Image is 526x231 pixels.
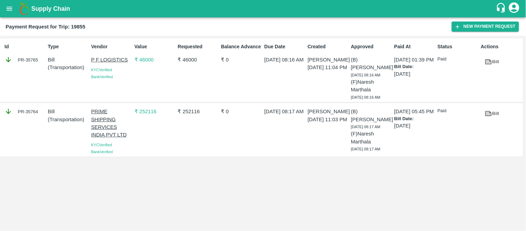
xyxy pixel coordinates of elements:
[91,56,132,64] p: P F LOGISTICS
[91,68,112,72] span: KYC Verified
[264,56,305,64] p: [DATE] 08:16 AM
[394,64,435,70] p: Bill Date:
[221,56,262,64] p: ₹ 0
[178,56,218,64] p: ₹ 46000
[178,43,218,50] p: Requested
[452,22,519,32] button: New Payment Request
[508,1,520,16] div: account of current user
[308,56,348,64] p: [PERSON_NAME]
[31,5,70,12] b: Supply Chain
[394,108,435,115] p: [DATE] 05:45 PM
[351,130,391,146] p: (F) Naresh Marthala
[5,43,45,50] p: Id
[394,56,435,64] p: [DATE] 01:39 PM
[394,70,435,78] p: [DATE]
[308,108,348,115] p: [PERSON_NAME]
[481,43,521,50] p: Actions
[31,4,496,14] a: Supply Chain
[17,2,31,16] img: logo
[351,56,391,72] p: (B) [PERSON_NAME]
[135,56,175,64] p: ₹ 46000
[351,108,391,123] p: (B) [PERSON_NAME]
[351,73,380,77] span: [DATE] 08:16 AM
[1,1,17,17] button: open drawer
[394,122,435,130] p: [DATE]
[221,43,262,50] p: Balance Advance
[308,116,348,123] p: [DATE] 11:03 PM
[438,108,478,114] p: Paid
[308,43,348,50] p: Created
[351,147,380,151] span: [DATE] 08:17 AM
[91,108,132,139] p: PRIME SHIPPING SERVICES INDIA PVT LTD
[264,43,305,50] p: Due Date
[438,43,478,50] p: Status
[91,43,132,50] p: Vendor
[48,64,88,71] p: ( Transportation )
[351,78,391,94] p: (F) Naresh Marthala
[481,56,503,68] a: Bill
[221,108,262,115] p: ₹ 0
[438,56,478,63] p: Paid
[135,43,175,50] p: Value
[481,108,503,120] a: Bill
[91,143,112,147] span: KYC Verified
[351,43,391,50] p: Approved
[394,116,435,122] p: Bill Date:
[48,56,88,64] p: Bill
[178,108,218,115] p: ₹ 252116
[496,2,508,15] div: customer-support
[135,108,175,115] p: ₹ 252116
[6,24,85,30] b: Payment Request for Trip: 19855
[91,150,113,154] span: Bank Verified
[394,43,435,50] p: Paid At
[48,116,88,123] p: ( Transportation )
[91,75,113,79] span: Bank Verified
[264,108,305,115] p: [DATE] 08:17 AM
[48,108,88,115] p: Bill
[48,43,88,50] p: Type
[5,108,45,115] div: PR-35764
[351,125,380,129] span: [DATE] 08:17 AM
[351,95,380,99] span: [DATE] 08:16 AM
[308,64,348,71] p: [DATE] 11:04 PM
[5,56,45,64] div: PR-35765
